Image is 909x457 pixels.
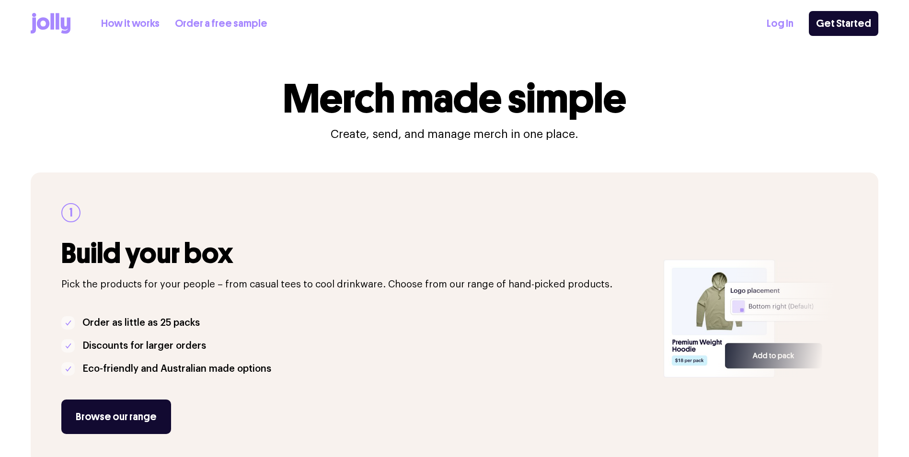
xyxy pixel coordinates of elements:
[61,238,652,269] h3: Build your box
[101,16,160,32] a: How it works
[767,16,794,32] a: Log In
[809,11,878,36] a: Get Started
[61,203,81,222] div: 1
[331,126,578,142] p: Create, send, and manage merch in one place.
[82,315,200,331] p: Order as little as 25 packs
[61,277,652,292] p: Pick the products for your people – from casual tees to cool drinkware. Choose from our range of ...
[61,400,171,434] a: Browse our range
[82,361,271,377] p: Eco-friendly and Australian made options
[82,338,206,354] p: Discounts for larger orders
[283,79,626,119] h1: Merch made simple
[175,16,267,32] a: Order a free sample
